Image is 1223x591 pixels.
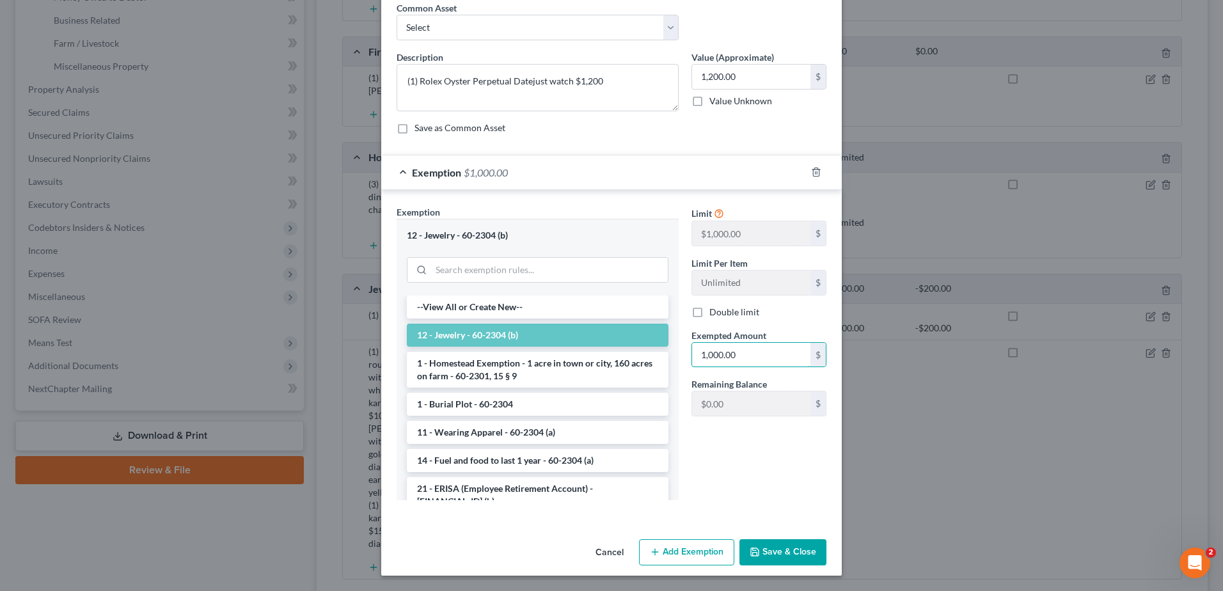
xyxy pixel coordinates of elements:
[692,65,810,89] input: 0.00
[810,271,826,295] div: $
[691,256,748,270] label: Limit Per Item
[810,65,826,89] div: $
[1180,548,1210,578] iframe: Intercom live chat
[397,1,457,15] label: Common Asset
[810,221,826,246] div: $
[639,539,734,566] button: Add Exemption
[691,330,766,341] span: Exempted Amount
[692,271,810,295] input: --
[407,421,668,444] li: 11 - Wearing Apparel - 60-2304 (a)
[585,540,634,566] button: Cancel
[407,352,668,388] li: 1 - Homestead Exemption - 1 acre in town or city, 160 acres on farm - 60-2301, 15 § 9
[739,539,826,566] button: Save & Close
[692,221,810,246] input: --
[1206,548,1216,558] span: 2
[810,343,826,367] div: $
[431,258,668,282] input: Search exemption rules...
[407,324,668,347] li: 12 - Jewelry - 60-2304 (b)
[397,207,440,217] span: Exemption
[412,166,461,178] span: Exemption
[691,51,774,64] label: Value (Approximate)
[709,95,772,107] label: Value Unknown
[407,449,668,472] li: 14 - Fuel and food to last 1 year - 60-2304 (a)
[691,208,712,219] span: Limit
[397,52,443,63] span: Description
[464,166,508,178] span: $1,000.00
[692,391,810,416] input: --
[691,377,767,391] label: Remaining Balance
[810,391,826,416] div: $
[407,393,668,416] li: 1 - Burial Plot - 60-2304
[414,122,505,134] label: Save as Common Asset
[407,295,668,319] li: --View All or Create New--
[709,306,759,319] label: Double limit
[692,343,810,367] input: 0.00
[407,230,668,242] div: 12 - Jewelry - 60-2304 (b)
[407,477,668,513] li: 21 - ERISA (Employee Retirement Account) - [FINANCIAL_ID] (b)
